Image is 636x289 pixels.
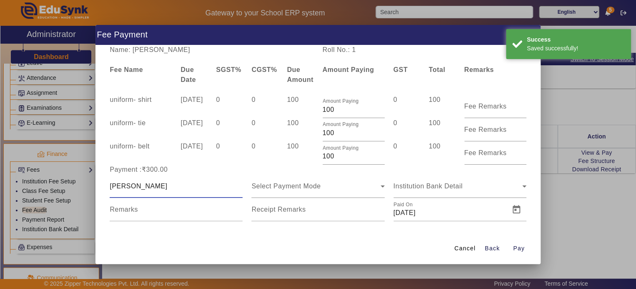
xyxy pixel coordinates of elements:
span: 100 [287,143,298,150]
button: Pay [506,241,532,256]
div: 0 [247,95,283,118]
div: uniform - shirt [105,95,176,118]
input: Remarks [110,208,243,218]
div: 0 [247,118,283,141]
input: Amount Paying [323,105,385,115]
div: Name: [PERSON_NAME] [105,45,318,55]
div: uniform - belt [105,141,176,165]
mat-label: Receipt Remarks [251,206,305,213]
div: uniform - tie [105,118,176,141]
span: Back [485,244,500,253]
span: 100 [287,96,298,103]
input: Receipt Remarks [251,208,384,218]
div: 0 [212,95,247,118]
input: Amount Paying [323,128,385,138]
div: Roll No.: 1 [318,45,424,55]
b: CGST% [251,66,277,73]
mat-label: Amount Paying [323,145,358,151]
b: Fee Name [110,66,143,73]
b: Due Amount [287,66,313,83]
div: [DATE] [176,118,212,141]
div: Success [527,35,625,44]
span: Select Payment Mode [251,183,321,190]
mat-label: Fee Remarks [464,103,507,110]
h1: Fee Payment [95,25,541,44]
b: Remarks [464,66,494,73]
b: SGST% [216,66,241,73]
mat-label: Fee Remarks [464,126,507,133]
input: Paid On [393,208,505,218]
mat-label: Fee Remarks [464,149,507,156]
input: Amount Paying [323,151,385,161]
div: 0 [389,141,424,165]
span: Pay [513,244,525,253]
b: Due Date [180,66,196,83]
button: Cancel [451,241,479,256]
div: Payment :₹300.00 [105,165,247,175]
div: Saved successfully! [527,44,625,53]
mat-label: Remarks [110,206,138,213]
input: Paid By [110,181,243,191]
span: 100 [287,119,298,126]
div: 100 [424,141,460,165]
div: 100 [424,95,460,118]
div: 100 [424,118,460,141]
div: 0 [389,118,424,141]
span: Cancel [454,244,476,253]
button: Open calendar [506,200,526,220]
div: 0 [212,141,247,165]
div: [DATE] [176,141,212,165]
div: 0 [247,141,283,165]
mat-label: Paid On [393,202,413,207]
div: [DATE] [176,95,212,118]
b: Amount Paying [323,66,374,73]
div: 0 [389,95,424,118]
button: Back [479,241,506,256]
mat-label: Amount Paying [323,99,358,104]
span: Institution Bank Detail [393,183,463,190]
b: GST [393,66,408,73]
mat-label: Amount Paying [323,122,358,127]
div: 0 [212,118,247,141]
b: Total [429,66,446,73]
